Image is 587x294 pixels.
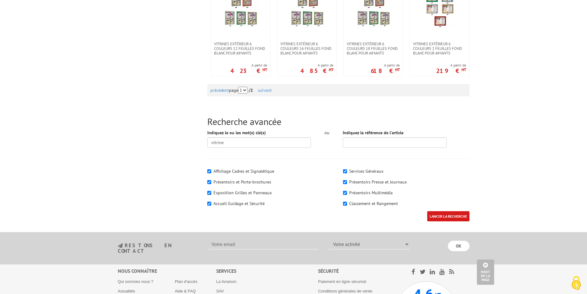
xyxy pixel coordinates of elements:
label: Services Généraux [349,168,383,174]
div: Services [216,268,318,275]
input: Exposition Grilles et Panneaux [207,191,211,195]
label: Présentoirs et Porte-brochures [213,179,271,185]
label: Présentoirs Multimédia [349,190,393,195]
a: Plan d'accès [175,279,197,284]
label: Accueil Guidage et Sécurité [213,201,265,206]
input: Présentoirs Multimédia [343,191,347,195]
button: Cookies (fenêtre modale) [565,273,587,294]
span: A partir de [371,63,400,68]
input: Affichage Cadres et Signalétique [207,169,211,173]
a: Qui sommes nous ? [118,279,154,284]
div: page [210,84,466,96]
span: A partir de [300,63,333,68]
input: Présentoirs et Porte-brochures [207,180,211,184]
input: Classement et Rangement [343,202,347,206]
label: Classement et Rangement [349,201,398,206]
span: Vitrines extérieur 6 couleurs 16 feuilles fond blanc pour aimants [280,42,333,55]
span: Vitrines extérieur 6 couleurs 18 feuilles fond blanc pour aimants [347,42,400,55]
a: Aide & FAQ [175,289,196,293]
sup: HT [329,67,333,72]
input: Présentoirs Presse et Journaux [343,180,347,184]
a: précédent [210,87,229,93]
label: Affichage Cadres et Signalétique [213,168,274,174]
p: 485 € [300,69,333,73]
a: Actualités [118,289,135,293]
h3: restons en contact [118,243,199,254]
div: Sécurité [318,268,395,275]
strong: / [249,87,257,93]
label: Présentoirs Presse et Journaux [349,179,407,185]
span: A partir de [230,63,267,68]
img: newsletter.jpg [118,243,123,248]
a: Conditions générales de vente [318,289,372,293]
label: Exposition Grilles et Panneaux [213,190,272,195]
span: Vitrines extérieur 6 couleurs 12 feuilles fond blanc pour aimants [214,42,267,55]
input: Services Généraux [343,169,347,173]
label: Indiquez le ou les mot(s) clé(s) [207,130,266,136]
sup: HT [395,67,400,72]
input: OK [448,241,469,251]
sup: HT [262,67,267,72]
a: Vitrines extérieur 6 couleurs 2 feuilles fond blanc pour aimants [410,42,469,55]
label: Indiquez la référence de l'article [343,130,403,136]
a: Vitrines extérieur 6 couleurs 16 feuilles fond blanc pour aimants [277,42,337,55]
p: 618 € [371,69,400,73]
sup: HT [461,67,466,72]
a: suivant [258,87,272,93]
a: Vitrines extérieur 6 couleurs 18 feuilles fond blanc pour aimants [344,42,403,55]
a: La livraison [216,279,237,284]
input: LANCER LA RECHERCHE [427,211,469,221]
p: 423 € [230,69,267,73]
input: Accueil Guidage et Sécurité [207,202,211,206]
p: 219 € [436,69,466,73]
a: SAV [216,289,224,293]
h2: Recherche avancée [207,116,469,127]
a: Paiement en ligne sécurisé [318,279,366,284]
span: A partir de [436,63,466,68]
a: Haut de la page [477,260,494,285]
div: Nous connaître [118,268,216,275]
img: Cookies (fenêtre modale) [568,276,584,291]
input: Votre email [208,239,319,249]
span: Vitrines extérieur 6 couleurs 2 feuilles fond blanc pour aimants [413,42,466,55]
a: Vitrines extérieur 6 couleurs 12 feuilles fond blanc pour aimants [211,42,270,55]
div: ou [320,130,333,136]
span: 2 [250,87,253,93]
